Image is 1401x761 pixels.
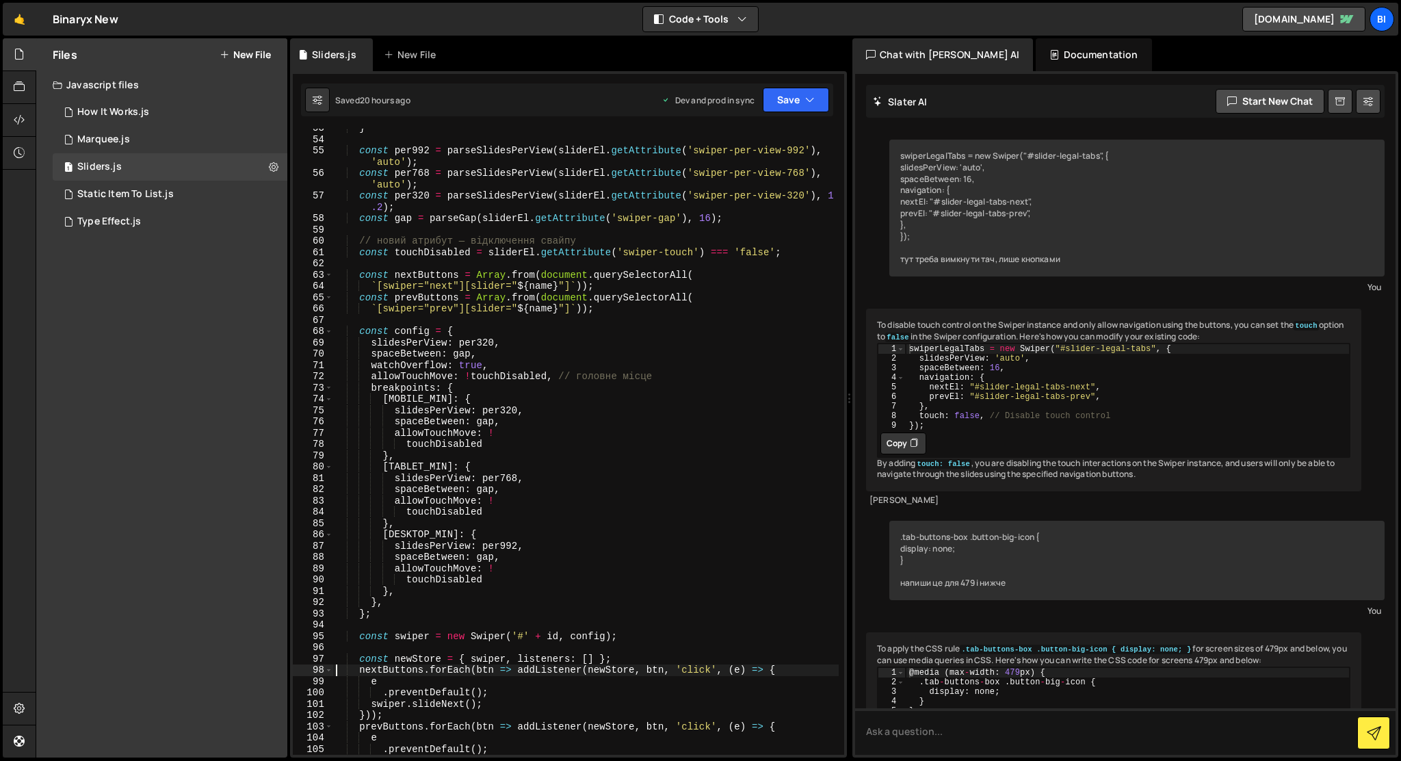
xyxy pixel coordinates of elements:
div: You [893,280,1381,294]
div: 78 [293,439,333,450]
div: 76 [293,416,333,428]
div: How It Works.js [77,106,149,118]
div: 74 [293,394,333,405]
div: Javascript files [36,71,287,99]
div: Dev and prod in sync [662,94,755,106]
div: 92 [293,597,333,608]
div: 63 [293,270,333,281]
button: New File [220,49,271,60]
div: 20 hours ago [360,94,410,106]
div: 9 [878,421,905,430]
div: 3 [878,687,905,697]
div: 104 [293,732,333,744]
div: 75 [293,405,333,417]
div: 65 [293,292,333,304]
div: Saved [335,94,410,106]
h2: Files [53,47,77,62]
a: [DOMAIN_NAME] [1242,7,1365,31]
div: 81 [293,473,333,485]
div: 16013/43335.js [53,181,287,208]
div: 67 [293,315,333,326]
div: 6 [878,392,905,402]
div: 89 [293,563,333,575]
div: New File [384,48,441,62]
div: Static Item To List.js [77,188,174,201]
div: 99 [293,676,333,688]
div: 2 [878,678,905,687]
div: 57 [293,190,333,213]
div: 87 [293,541,333,552]
div: 8 [878,411,905,421]
div: Sliders.js [77,161,122,173]
div: 4 [878,697,905,706]
button: Code + Tools [643,7,758,31]
div: 85 [293,518,333,530]
code: .tab-buttons-box .button-big-icon { display: none; } [960,645,1192,654]
div: 88 [293,552,333,563]
div: 91 [293,586,333,597]
a: Bi [1370,7,1394,31]
div: 64 [293,281,333,292]
div: 97 [293,654,333,665]
div: 102 [293,710,333,721]
div: 58 [293,213,333,224]
div: 82 [293,484,333,495]
code: touch [1294,321,1318,331]
div: 72 [293,371,333,383]
div: 101 [293,699,333,710]
div: 90 [293,574,333,586]
div: 55 [293,145,333,168]
div: 16013/43845.js [53,99,287,126]
button: Start new chat [1216,89,1324,114]
div: Sliders.js [312,48,356,62]
div: 1 [878,344,905,354]
div: 54 [293,134,333,146]
div: 98 [293,665,333,676]
a: 🤙 [3,3,36,36]
div: 53 [293,122,333,134]
div: 83 [293,495,333,507]
div: 93 [293,608,333,620]
div: Marquee.js [77,133,130,146]
div: 94 [293,619,333,631]
button: Copy [880,433,926,454]
div: 100 [293,687,333,699]
div: 4 [878,373,905,383]
code: false [885,333,910,342]
div: 16013/42868.js [53,126,287,153]
div: Type Effect.js [77,216,141,228]
div: 105 [293,744,333,756]
code: touch: false [915,459,971,469]
div: 5 [878,383,905,392]
div: 56 [293,168,333,190]
h2: Slater AI [873,95,928,108]
span: 1 [64,163,73,174]
div: .tab-buttons-box .button-big-icon { display: none; } напиши це для 479 і нижче [889,521,1385,600]
div: 77 [293,428,333,439]
div: To disable touch control on the Swiper instance and only allow navigation using the buttons, you ... [866,309,1361,491]
div: You [893,604,1381,618]
div: 69 [293,337,333,349]
div: 80 [293,461,333,473]
div: 62 [293,258,333,270]
div: 16013/42871.js [53,208,287,235]
div: Chat with [PERSON_NAME] AI [852,38,1033,71]
div: 73 [293,383,333,394]
div: 3 [878,363,905,373]
div: Sliders.js [53,153,287,181]
div: 95 [293,631,333,643]
div: 86 [293,529,333,541]
div: 84 [293,506,333,518]
div: 7 [878,402,905,411]
div: 79 [293,450,333,462]
div: 5 [878,706,905,716]
div: 60 [293,235,333,247]
div: Documentation [1036,38,1151,71]
div: 59 [293,224,333,236]
div: 68 [293,326,333,337]
div: 71 [293,360,333,372]
div: 96 [293,642,333,654]
div: swiperLegalTabs = new Swiper("#slider-legal-tabs", { slidesPerView: 'auto', spaceBetween: 16, nav... [889,140,1385,276]
div: 1 [878,668,905,678]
